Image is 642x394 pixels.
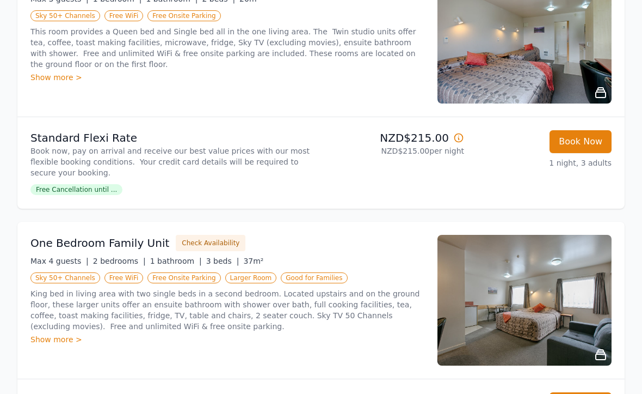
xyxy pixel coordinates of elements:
p: Standard Flexi Rate [30,131,317,146]
span: 3 beds | [206,257,239,266]
span: Max 4 guests | [30,257,89,266]
p: This room provides a Queen bed and Single bed all in the one living area. The Twin studio units o... [30,27,424,70]
h3: One Bedroom Family Unit [30,236,169,251]
div: Show more > [30,335,424,345]
span: 37m² [243,257,263,266]
span: Sky 50+ Channels [30,273,100,284]
span: Good for Families [281,273,347,284]
p: King bed in living area with two single beds in a second bedroom. Located upstairs and on the gro... [30,289,424,332]
button: Book Now [550,131,612,154]
span: 2 bedrooms | [93,257,146,266]
p: Book now, pay on arrival and receive our best value prices with our most flexible booking conditi... [30,146,317,179]
span: Free Onsite Parking [147,273,220,284]
p: NZD$215.00 [325,131,464,146]
span: Free WiFi [104,11,144,22]
span: Free WiFi [104,273,144,284]
p: 1 night, 3 adults [473,158,612,169]
span: 1 bathroom | [150,257,202,266]
p: NZD$215.00 per night [325,146,464,157]
span: Free Cancellation until ... [30,185,122,196]
span: Free Onsite Parking [147,11,220,22]
span: Larger Room [225,273,277,284]
div: Show more > [30,72,424,83]
span: Sky 50+ Channels [30,11,100,22]
button: Check Availability [176,235,245,252]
